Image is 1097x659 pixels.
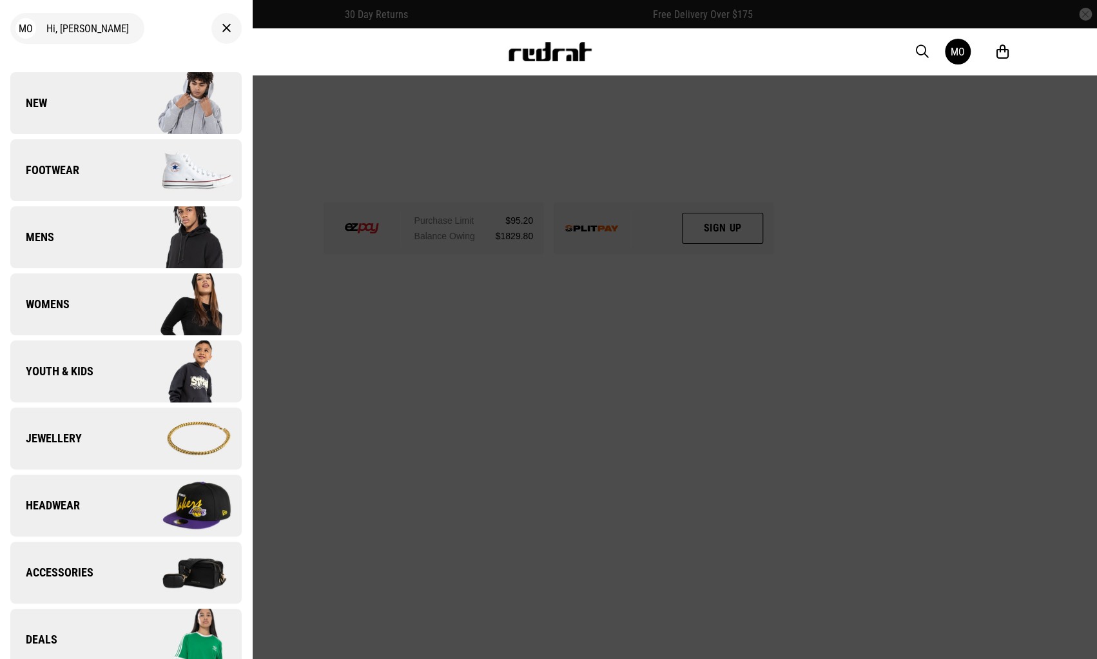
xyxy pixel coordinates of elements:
[126,138,241,202] img: Company
[10,162,79,178] span: Footwear
[10,632,57,647] span: Deals
[126,473,241,538] img: Company
[10,565,93,580] span: Accessories
[10,542,242,604] a: Accessories Company
[126,339,241,404] img: Company
[15,18,36,39] div: MO
[10,475,242,536] a: Headwear Company
[10,408,242,469] a: Jewellery Company
[10,364,93,379] span: Youth & Kids
[126,540,241,605] img: Company
[126,205,241,270] img: Company
[507,42,592,61] img: Redrat logo
[10,297,70,312] span: Womens
[951,46,965,58] div: MO
[10,95,47,111] span: New
[10,498,80,513] span: Headwear
[10,273,242,335] a: Womens Company
[126,272,241,337] img: Company
[10,340,242,402] a: Youth & Kids Company
[10,230,54,245] span: Mens
[10,139,242,201] a: Footwear Company
[10,5,49,44] button: Open LiveChat chat widget
[10,13,144,44] div: Hi, [PERSON_NAME]
[126,71,241,135] img: Company
[10,431,82,446] span: Jewellery
[10,206,242,268] a: Mens Company
[10,72,242,134] a: New Company
[126,406,241,471] img: Company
